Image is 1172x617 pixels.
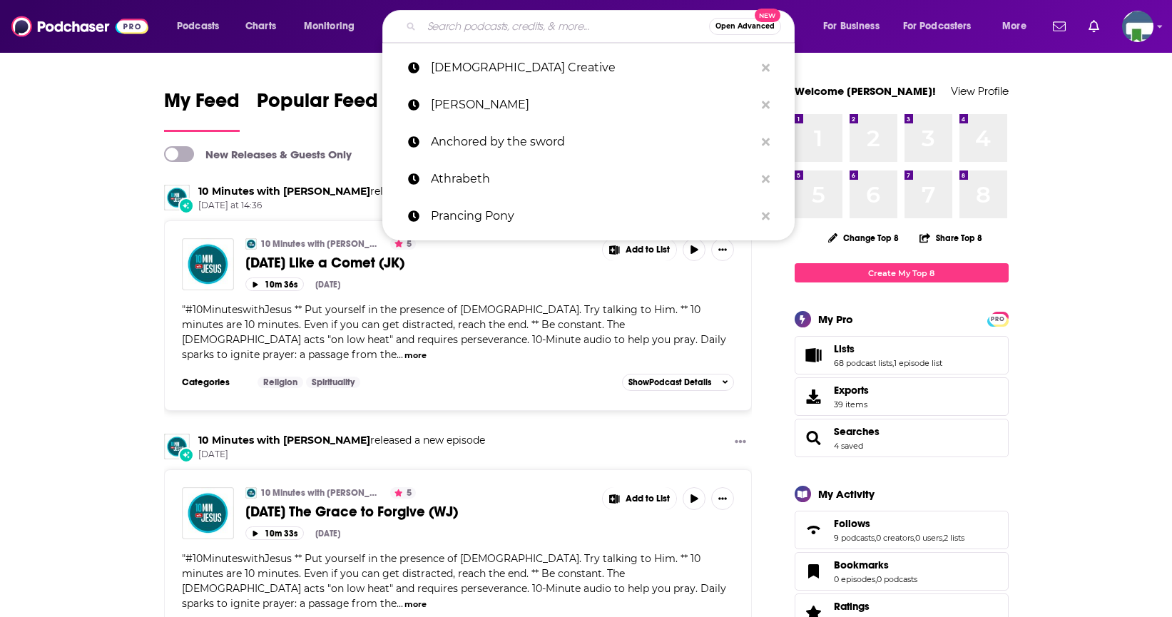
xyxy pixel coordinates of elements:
[729,434,752,452] button: Show More Button
[245,254,404,272] span: [DATE] Like a Comet (JK)
[315,529,340,539] div: [DATE]
[431,198,755,235] p: Prancing Pony
[422,15,709,38] input: Search podcasts, credits, & more...
[622,374,735,391] button: ShowPodcast Details
[258,377,303,388] a: Religion
[992,15,1044,38] button: open menu
[11,13,148,40] a: Podchaser - Follow, Share and Rate Podcasts
[382,86,795,123] a: [PERSON_NAME]
[800,387,828,407] span: Exports
[198,434,370,447] a: 10 Minutes with Jesus
[628,377,711,387] span: Show Podcast Details
[182,238,234,290] img: 01-10-25 Like a Comet (JK)
[795,263,1009,282] a: Create My Top 8
[834,559,889,571] span: Bookmarks
[834,574,875,584] a: 0 episodes
[626,494,670,504] span: Add to List
[198,434,485,447] h3: released a new episode
[182,377,246,388] h3: Categories
[182,487,234,539] a: 30-09-25 The Grace to Forgive (WJ)
[795,377,1009,416] a: Exports
[795,511,1009,549] span: Follows
[800,345,828,365] a: Lists
[795,84,936,98] a: Welcome [PERSON_NAME]!
[178,198,194,213] div: New Episode
[834,517,964,530] a: Follows
[245,487,257,499] img: 10 Minutes with Jesus
[1002,16,1026,36] span: More
[603,487,677,510] button: Show More Button
[182,303,726,361] span: #10MinuteswithJesus ** Put yourself in the presence of [DEMOGRAPHIC_DATA]. Try talking to Him. **...
[245,526,304,540] button: 10m 33s
[709,18,781,35] button: Open AdvancedNew
[1122,11,1153,42] span: Logged in as KCMedia
[396,10,808,43] div: Search podcasts, credits, & more...
[795,552,1009,591] span: Bookmarks
[260,238,378,250] a: 10 Minutes with [PERSON_NAME]
[989,314,1007,325] span: PRO
[304,16,355,36] span: Monitoring
[892,358,894,368] span: ,
[715,23,775,30] span: Open Advanced
[877,574,917,584] a: 0 podcasts
[245,238,257,250] img: 10 Minutes with Jesus
[390,487,416,499] button: 5
[257,88,378,121] span: Popular Feed
[257,88,378,132] a: Popular Feed
[818,487,875,501] div: My Activity
[834,559,917,571] a: Bookmarks
[800,520,828,540] a: Follows
[1047,14,1071,39] a: Show notifications dropdown
[397,348,403,361] span: ...
[404,598,427,611] button: more
[875,574,877,584] span: ,
[942,533,944,543] span: ,
[834,399,869,409] span: 39 items
[182,303,726,361] span: "
[236,15,285,38] a: Charts
[626,245,670,255] span: Add to List
[178,447,194,463] div: New Episode
[834,358,892,368] a: 68 podcast lists
[755,9,780,22] span: New
[834,533,875,543] a: 9 podcasts
[164,434,190,459] img: 10 Minutes with Jesus
[245,16,276,36] span: Charts
[800,428,828,448] a: Searches
[795,419,1009,457] span: Searches
[903,16,972,36] span: For Podcasters
[834,342,942,355] a: Lists
[245,277,304,291] button: 10m 36s
[834,384,869,397] span: Exports
[177,16,219,36] span: Podcasts
[823,16,880,36] span: For Business
[820,229,908,247] button: Change Top 8
[382,198,795,235] a: Prancing Pony
[164,146,352,162] a: New Releases & Guests Only
[951,84,1009,98] a: View Profile
[795,336,1009,374] span: Lists
[894,358,942,368] a: 1 episode list
[834,441,863,451] a: 4 saved
[382,49,795,86] a: [DEMOGRAPHIC_DATA] Creative
[245,503,592,521] a: [DATE] The Grace to Forgive (WJ)
[834,600,870,613] span: Ratings
[894,15,992,38] button: open menu
[1083,14,1105,39] a: Show notifications dropdown
[164,185,190,210] a: 10 Minutes with Jesus
[944,533,964,543] a: 2 lists
[382,123,795,160] a: Anchored by the sword
[834,425,880,438] a: Searches
[198,185,370,198] a: 10 Minutes with Jesus
[198,185,485,198] h3: released a new episode
[182,552,726,610] span: "
[198,449,485,461] span: [DATE]
[834,342,855,355] span: Lists
[603,238,677,261] button: Show More Button
[382,160,795,198] a: Athrabeth
[1122,11,1153,42] button: Show profile menu
[813,15,897,38] button: open menu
